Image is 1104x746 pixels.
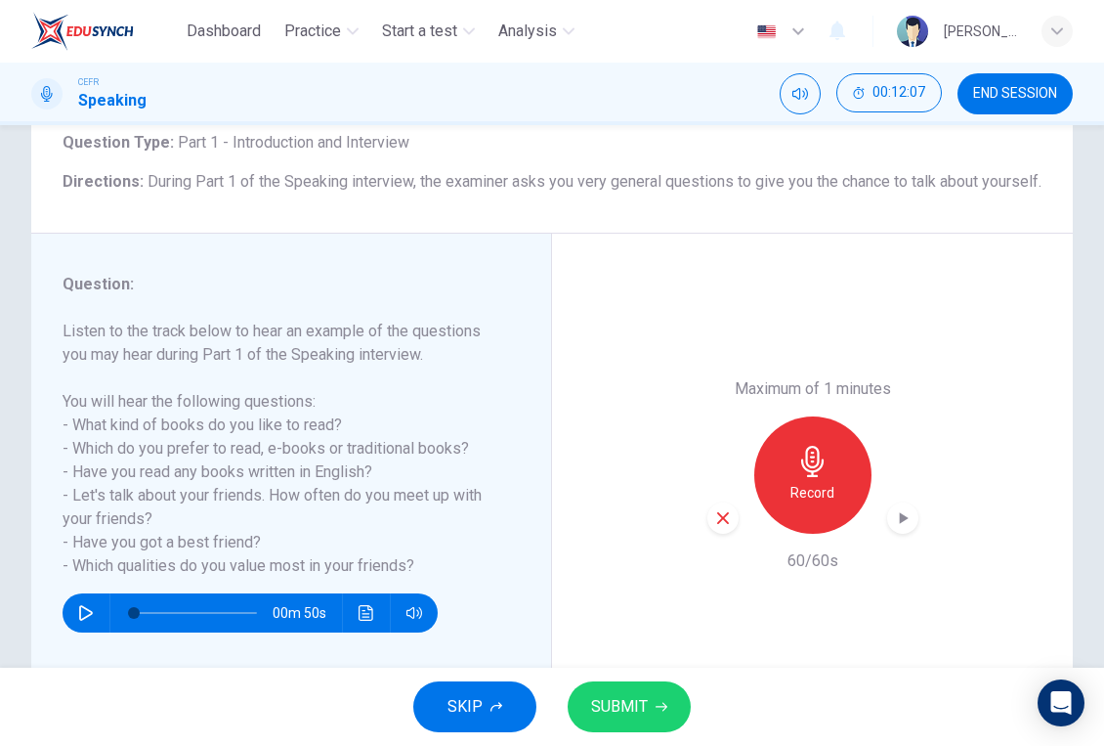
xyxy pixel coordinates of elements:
[447,693,483,721] span: SKIP
[78,75,99,89] span: CEFR
[568,681,691,732] button: SUBMIT
[374,14,483,49] button: Start a test
[187,20,261,43] span: Dashboard
[276,14,366,49] button: Practice
[754,417,871,534] button: Record
[174,133,409,152] span: Part 1 - Introduction and Interview
[148,172,1041,191] span: During Part 1 of the Speaking interview, the examiner asks you very general questions to give you...
[413,681,536,732] button: SKIP
[944,20,1018,43] div: [PERSON_NAME]
[498,20,557,43] span: Analysis
[63,273,496,296] h6: Question :
[836,73,942,114] div: Hide
[780,73,821,114] div: Mute
[31,12,179,51] a: EduSynch logo
[273,593,342,633] span: 00m 50s
[957,73,1073,114] button: END SESSION
[490,14,582,49] button: Analysis
[63,170,1041,194] h6: Directions :
[836,73,942,112] button: 00:12:07
[872,85,925,101] span: 00:12:07
[735,377,891,401] h6: Maximum of 1 minutes
[63,320,496,578] h6: Listen to the track below to hear an example of the questions you may hear during Part 1 of the S...
[754,24,779,39] img: en
[179,14,269,49] button: Dashboard
[351,593,382,633] button: Click to see the audio transcription
[973,86,1057,102] span: END SESSION
[63,131,1041,154] h6: Question Type :
[1038,680,1084,726] div: Open Intercom Messenger
[591,693,648,721] span: SUBMIT
[897,16,928,47] img: Profile picture
[284,20,341,43] span: Practice
[787,549,838,573] h6: 60/60s
[31,12,134,51] img: EduSynch logo
[382,20,457,43] span: Start a test
[790,481,834,505] h6: Record
[78,89,147,112] h1: Speaking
